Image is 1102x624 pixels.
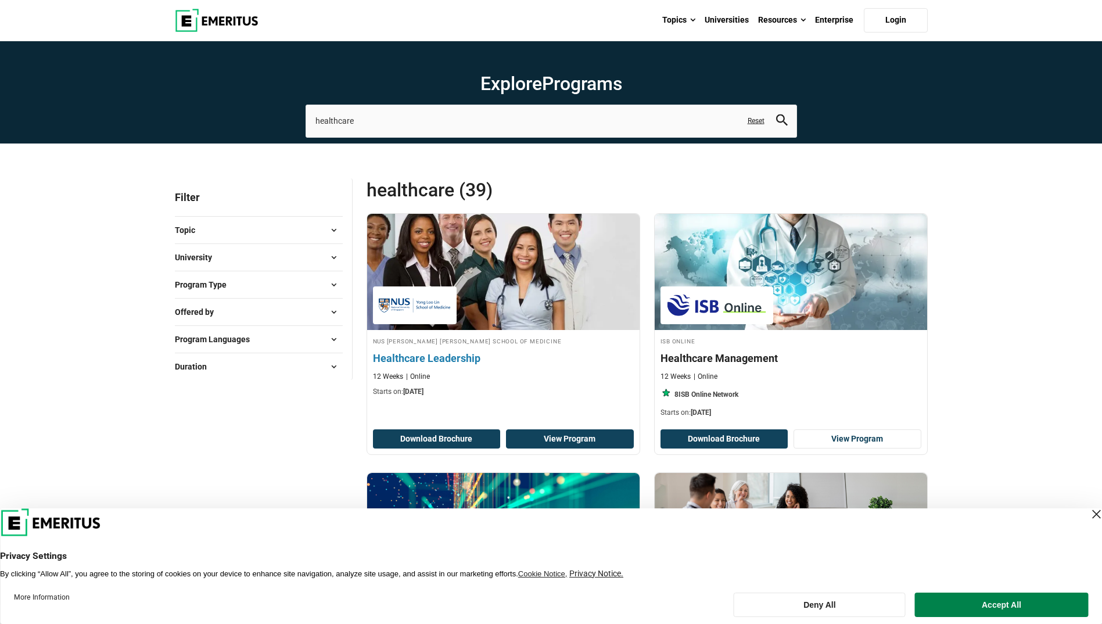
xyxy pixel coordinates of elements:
[776,117,788,128] a: search
[661,429,788,449] button: Download Brochure
[373,372,403,382] p: 12 Weeks
[373,429,501,449] button: Download Brochure
[542,73,622,95] span: Programs
[794,429,921,449] a: View Program
[353,208,653,336] img: Healthcare Leadership | Online Leadership Course
[175,306,223,318] span: Offered by
[373,387,634,397] p: Starts on:
[175,358,343,375] button: Duration
[175,251,221,264] span: University
[655,214,927,424] a: Healthcare Course by ISB Online - September 30, 2025 ISB Online ISB Online Healthcare Management ...
[506,429,634,449] a: View Program
[379,292,451,318] img: NUS Yong Loo Lin School of Medicine
[864,8,928,33] a: Login
[367,178,647,202] span: healthcare (39)
[306,105,797,137] input: search-page
[776,114,788,128] button: search
[373,351,634,365] h4: Healthcare Leadership
[661,408,921,418] p: Starts on:
[655,214,927,330] img: Healthcare Management | Online Healthcare Course
[175,278,236,291] span: Program Type
[661,372,691,382] p: 12 Weeks
[666,292,767,318] img: ISB Online
[661,351,921,365] h4: Healthcare Management
[175,178,343,216] p: Filter
[175,276,343,293] button: Program Type
[655,473,927,589] img: Strategic Leadership in Healthcare | Online Healthcare Course
[175,360,216,373] span: Duration
[406,372,430,382] p: Online
[175,221,343,239] button: Topic
[373,336,634,346] h4: NUS [PERSON_NAME] [PERSON_NAME] School of Medicine
[367,473,640,589] img: Healthcare Analytics: AI, Big Data & Digital Transformation | Online Data Science and Analytics C...
[175,331,343,348] button: Program Languages
[748,116,764,126] a: Reset search
[175,303,343,321] button: Offered by
[367,214,640,403] a: Leadership Course by NUS Yong Loo Lin School of Medicine - September 30, 2025 NUS Yong Loo Lin Sc...
[661,336,921,346] h4: ISB Online
[674,390,738,400] p: 8ISB Online Network
[306,72,797,95] h1: Explore
[175,249,343,266] button: University
[691,408,711,417] span: [DATE]
[175,333,259,346] span: Program Languages
[694,372,717,382] p: Online
[175,224,204,236] span: Topic
[403,388,423,396] span: [DATE]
